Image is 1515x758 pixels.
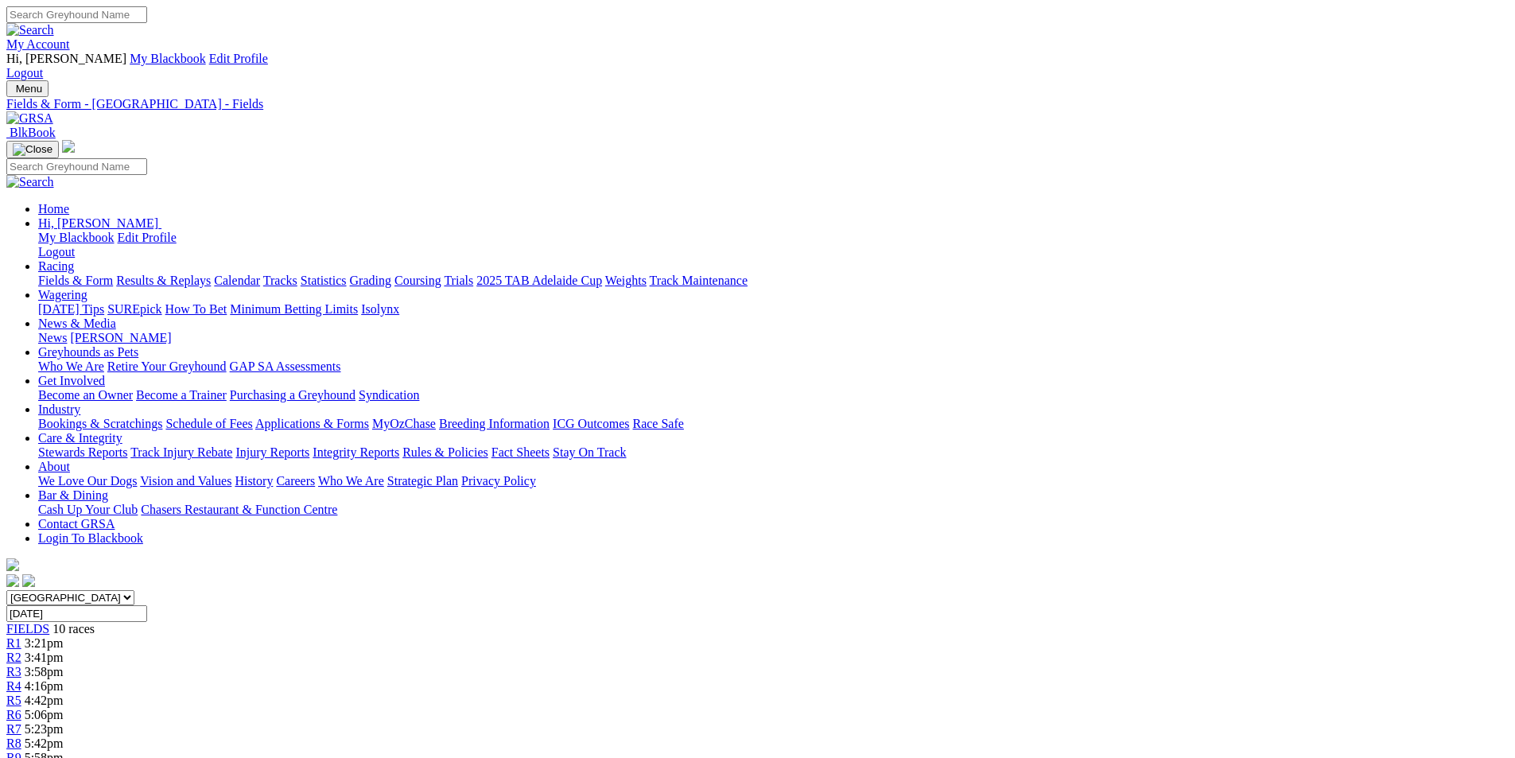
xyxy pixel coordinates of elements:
a: Privacy Policy [461,474,536,488]
span: Menu [16,83,42,95]
a: Stewards Reports [38,445,127,459]
a: Track Injury Rebate [130,445,232,459]
a: Bookings & Scratchings [38,417,162,430]
div: My Account [6,52,1509,80]
a: Become a Trainer [136,388,227,402]
a: [PERSON_NAME] [70,331,171,344]
span: 4:42pm [25,694,64,707]
a: Login To Blackbook [38,531,143,545]
a: Rules & Policies [402,445,488,459]
img: GRSA [6,111,53,126]
a: Racing [38,259,74,273]
a: Industry [38,402,80,416]
a: R4 [6,679,21,693]
a: My Account [6,37,70,51]
span: 5:06pm [25,708,64,721]
a: FIELDS [6,622,49,636]
a: Weights [605,274,647,287]
a: Edit Profile [209,52,268,65]
a: Chasers Restaurant & Function Centre [141,503,337,516]
a: How To Bet [165,302,227,316]
a: Integrity Reports [313,445,399,459]
a: Logout [38,245,75,258]
a: Bar & Dining [38,488,108,502]
a: My Blackbook [38,231,115,244]
a: SUREpick [107,302,161,316]
a: History [235,474,273,488]
div: Care & Integrity [38,445,1509,460]
div: Get Involved [38,388,1509,402]
span: 10 races [52,622,95,636]
input: Search [6,158,147,175]
img: Close [13,143,52,156]
a: We Love Our Dogs [38,474,137,488]
input: Select date [6,605,147,622]
a: Cash Up Your Club [38,503,138,516]
a: Fields & Form [38,274,113,287]
a: GAP SA Assessments [230,360,341,373]
span: 5:42pm [25,737,64,750]
a: Results & Replays [116,274,211,287]
a: Retire Your Greyhound [107,360,227,373]
a: My Blackbook [130,52,206,65]
a: Tracks [263,274,297,287]
a: Isolynx [361,302,399,316]
a: R8 [6,737,21,750]
div: News & Media [38,331,1509,345]
img: Search [6,23,54,37]
a: Calendar [214,274,260,287]
a: News & Media [38,317,116,330]
a: Become an Owner [38,388,133,402]
a: News [38,331,67,344]
a: Care & Integrity [38,431,122,445]
a: Hi, [PERSON_NAME] [38,216,161,230]
button: Toggle navigation [6,141,59,158]
a: Minimum Betting Limits [230,302,358,316]
a: Statistics [301,274,347,287]
span: Hi, [PERSON_NAME] [38,216,158,230]
a: BlkBook [6,126,56,139]
a: R5 [6,694,21,707]
span: BlkBook [10,126,56,139]
a: Grading [350,274,391,287]
a: Vision and Values [140,474,231,488]
div: Bar & Dining [38,503,1509,517]
div: Hi, [PERSON_NAME] [38,231,1509,259]
a: R7 [6,722,21,736]
a: Who We Are [38,360,104,373]
a: Schedule of Fees [165,417,252,430]
div: Industry [38,417,1509,431]
a: R6 [6,708,21,721]
a: 2025 TAB Adelaide Cup [476,274,602,287]
button: Toggle navigation [6,80,49,97]
a: Contact GRSA [38,517,115,531]
a: Applications & Forms [255,417,369,430]
span: 3:58pm [25,665,64,678]
a: Stay On Track [553,445,626,459]
a: R1 [6,636,21,650]
img: logo-grsa-white.png [6,558,19,571]
span: 3:21pm [25,636,64,650]
a: Purchasing a Greyhound [230,388,355,402]
input: Search [6,6,147,23]
img: twitter.svg [22,574,35,587]
a: R2 [6,651,21,664]
a: Strategic Plan [387,474,458,488]
span: 5:23pm [25,722,64,736]
a: ICG Outcomes [553,417,629,430]
a: Race Safe [632,417,683,430]
a: Fact Sheets [491,445,550,459]
img: Search [6,175,54,189]
span: Hi, [PERSON_NAME] [6,52,126,65]
a: R3 [6,665,21,678]
a: Edit Profile [118,231,177,244]
a: About [38,460,70,473]
div: Wagering [38,302,1509,317]
span: 3:41pm [25,651,64,664]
